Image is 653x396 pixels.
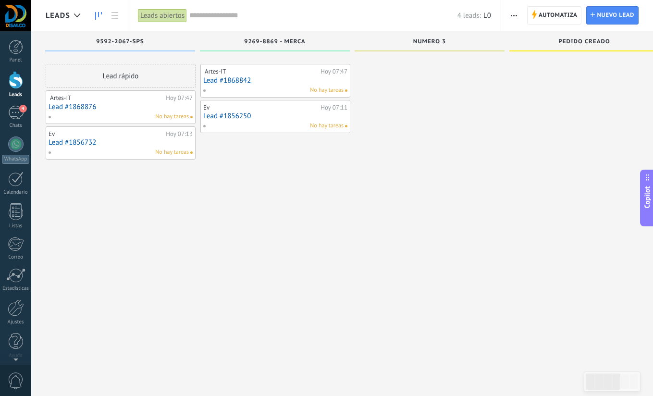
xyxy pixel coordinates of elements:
[49,103,193,111] a: Lead #1868876
[597,7,634,24] span: Nuevo lead
[49,94,163,102] div: ️ Artes-IT ️
[359,38,500,47] div: numero 3
[320,104,347,111] div: Hoy 07:11
[166,130,193,138] div: Hoy 07:13
[457,11,481,20] span: 4 leads:
[46,11,70,20] span: Leads
[155,112,189,121] span: No hay tareas
[413,38,446,45] span: numero 3
[558,38,610,45] span: Pedido creado
[2,319,30,325] div: Ajustes
[190,151,193,154] span: No hay nada asignado
[203,104,318,111] div: Ev
[203,76,347,85] a: Lead #1868842
[310,122,344,130] span: No hay tareas
[507,6,521,25] button: Más
[310,86,344,95] span: No hay tareas
[320,68,347,75] div: Hoy 07:47
[642,186,652,209] span: Copilot
[345,125,347,127] span: No hay nada asignado
[49,130,163,138] div: Ev
[49,138,193,147] a: Lead #1856732
[90,6,107,25] a: Leads
[527,6,582,25] a: Automatiza
[190,116,193,118] span: No hay nada asignado
[244,38,305,45] span: 9269-8869 - merca
[2,57,30,63] div: Panel
[2,254,30,260] div: Correo
[483,11,491,20] span: L0
[203,112,347,120] a: Lead #1856250
[50,38,190,47] div: 9592-2067-sps
[2,189,30,196] div: Calendario
[155,148,189,157] span: No hay tareas
[2,285,30,292] div: Estadísticas
[19,105,27,112] span: 4
[2,155,29,164] div: WhatsApp
[46,64,196,88] div: Lead rápido
[166,94,193,102] div: Hoy 07:47
[107,6,123,25] a: Lista
[2,223,30,229] div: Listas
[96,38,144,45] span: 9592-2067-sps
[586,6,639,25] a: Nuevo lead
[539,7,578,24] span: Automatiza
[2,123,30,129] div: Chats
[205,38,345,47] div: 9269-8869 - merca
[138,9,187,23] div: Leads abiertos
[203,68,318,75] div: ️ Artes-IT ️
[2,92,30,98] div: Leads
[345,89,347,92] span: No hay nada asignado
